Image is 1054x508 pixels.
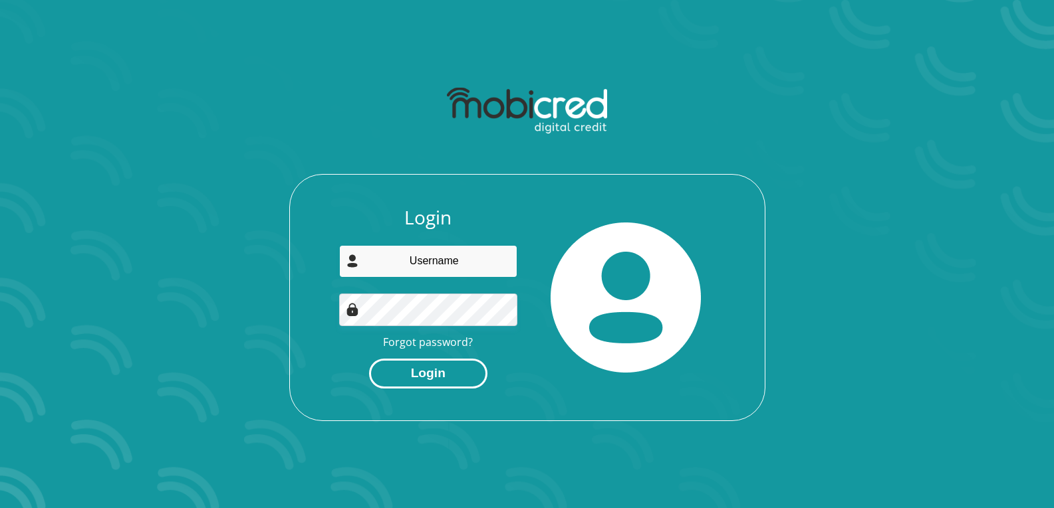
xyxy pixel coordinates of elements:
[346,303,359,316] img: Image
[447,88,607,134] img: mobicred logo
[339,207,517,229] h3: Login
[383,335,473,349] a: Forgot password?
[339,245,517,278] input: Username
[346,254,359,268] img: user-icon image
[369,359,487,388] button: Login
